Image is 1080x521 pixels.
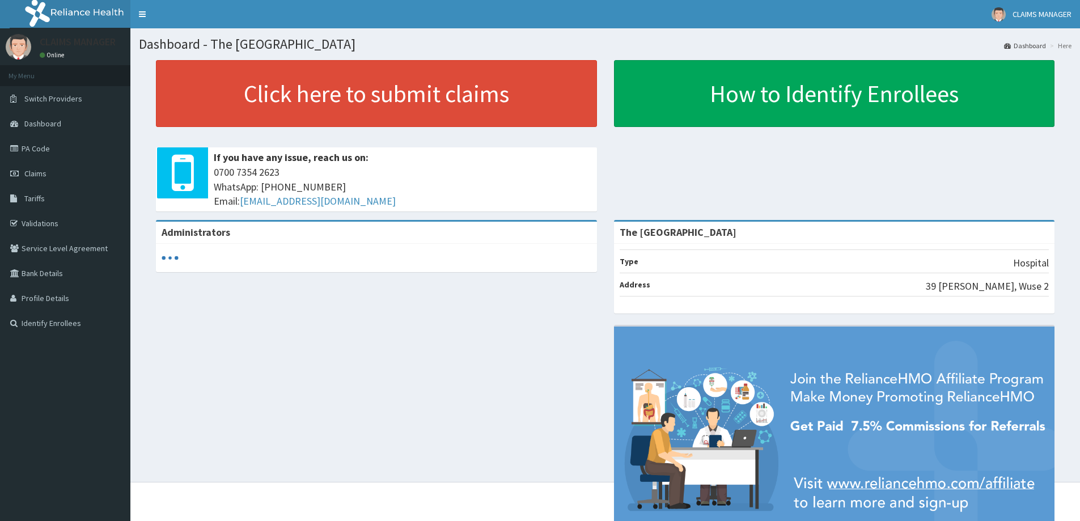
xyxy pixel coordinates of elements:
[620,256,638,266] b: Type
[162,249,179,266] svg: audio-loading
[24,193,45,204] span: Tariffs
[992,7,1006,22] img: User Image
[162,226,230,239] b: Administrators
[24,94,82,104] span: Switch Providers
[926,279,1049,294] p: 39 [PERSON_NAME], Wuse 2
[139,37,1071,52] h1: Dashboard - The [GEOGRAPHIC_DATA]
[1004,41,1046,50] a: Dashboard
[214,165,591,209] span: 0700 7354 2623 WhatsApp: [PHONE_NUMBER] Email:
[614,60,1055,127] a: How to Identify Enrollees
[240,194,396,207] a: [EMAIL_ADDRESS][DOMAIN_NAME]
[40,37,116,47] p: CLAIMS MANAGER
[1013,9,1071,19] span: CLAIMS MANAGER
[1047,41,1071,50] li: Here
[6,34,31,60] img: User Image
[156,60,597,127] a: Click here to submit claims
[24,168,46,179] span: Claims
[24,118,61,129] span: Dashboard
[1013,256,1049,270] p: Hospital
[40,51,67,59] a: Online
[214,151,369,164] b: If you have any issue, reach us on:
[620,226,736,239] strong: The [GEOGRAPHIC_DATA]
[620,279,650,290] b: Address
